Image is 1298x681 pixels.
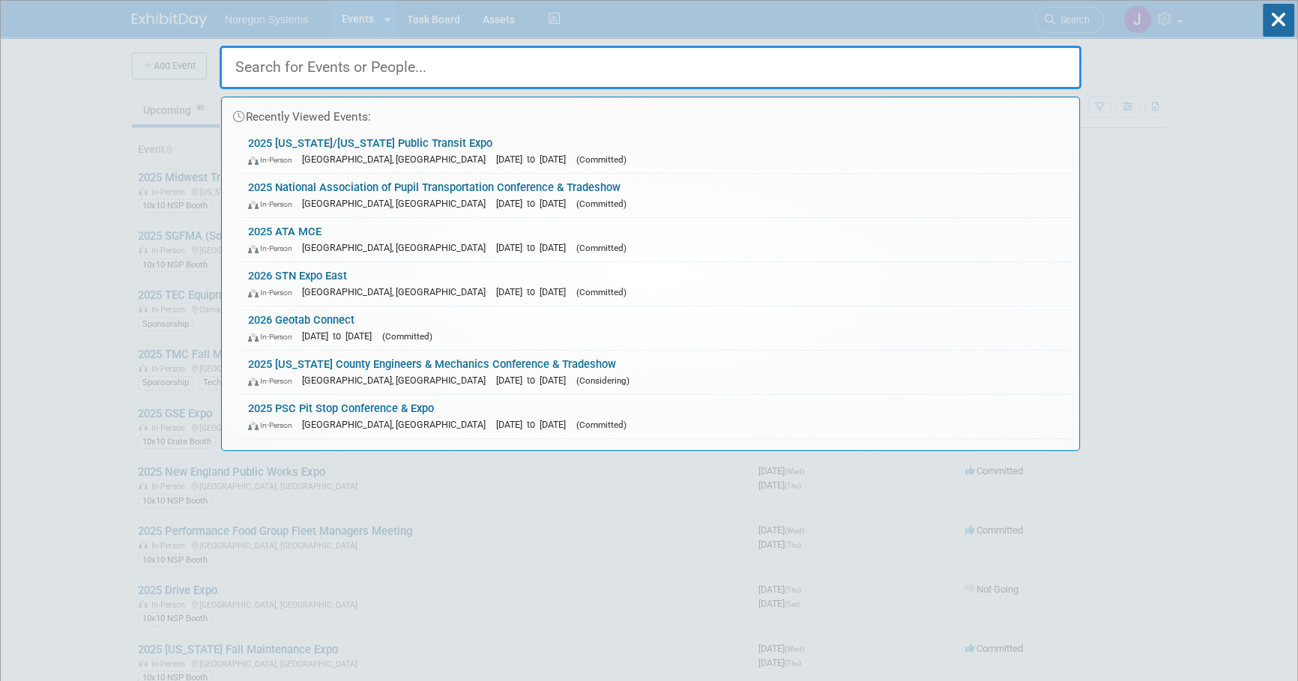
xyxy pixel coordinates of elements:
[496,154,573,165] span: [DATE] to [DATE]
[496,286,573,297] span: [DATE] to [DATE]
[248,332,299,342] span: In-Person
[302,419,493,430] span: [GEOGRAPHIC_DATA], [GEOGRAPHIC_DATA]
[241,218,1072,261] a: 2025 ATA MCE In-Person [GEOGRAPHIC_DATA], [GEOGRAPHIC_DATA] [DATE] to [DATE] (Committed)
[220,46,1081,89] input: Search for Events or People...
[576,420,627,430] span: (Committed)
[302,198,493,209] span: [GEOGRAPHIC_DATA], [GEOGRAPHIC_DATA]
[248,199,299,209] span: In-Person
[302,154,493,165] span: [GEOGRAPHIC_DATA], [GEOGRAPHIC_DATA]
[382,331,432,342] span: (Committed)
[496,419,573,430] span: [DATE] to [DATE]
[496,375,573,386] span: [DATE] to [DATE]
[302,330,379,342] span: [DATE] to [DATE]
[229,97,1072,130] div: Recently Viewed Events:
[576,199,627,209] span: (Committed)
[576,243,627,253] span: (Committed)
[496,198,573,209] span: [DATE] to [DATE]
[241,262,1072,306] a: 2026 STN Expo East In-Person [GEOGRAPHIC_DATA], [GEOGRAPHIC_DATA] [DATE] to [DATE] (Committed)
[241,351,1072,394] a: 2025 [US_STATE] County Engineers & Mechanics Conference & Tradeshow In-Person [GEOGRAPHIC_DATA], ...
[496,242,573,253] span: [DATE] to [DATE]
[576,375,630,386] span: (Considering)
[248,155,299,165] span: In-Person
[248,420,299,430] span: In-Person
[302,242,493,253] span: [GEOGRAPHIC_DATA], [GEOGRAPHIC_DATA]
[248,288,299,297] span: In-Person
[576,154,627,165] span: (Committed)
[241,306,1072,350] a: 2026 Geotab Connect In-Person [DATE] to [DATE] (Committed)
[248,243,299,253] span: In-Person
[241,130,1072,173] a: 2025 [US_STATE]/[US_STATE] Public Transit Expo In-Person [GEOGRAPHIC_DATA], [GEOGRAPHIC_DATA] [DA...
[302,286,493,297] span: [GEOGRAPHIC_DATA], [GEOGRAPHIC_DATA]
[241,395,1072,438] a: 2025 PSC Pit Stop Conference & Expo In-Person [GEOGRAPHIC_DATA], [GEOGRAPHIC_DATA] [DATE] to [DAT...
[241,174,1072,217] a: 2025 National Association of Pupil Transportation Conference & Tradeshow In-Person [GEOGRAPHIC_DA...
[576,287,627,297] span: (Committed)
[302,375,493,386] span: [GEOGRAPHIC_DATA], [GEOGRAPHIC_DATA]
[248,376,299,386] span: In-Person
